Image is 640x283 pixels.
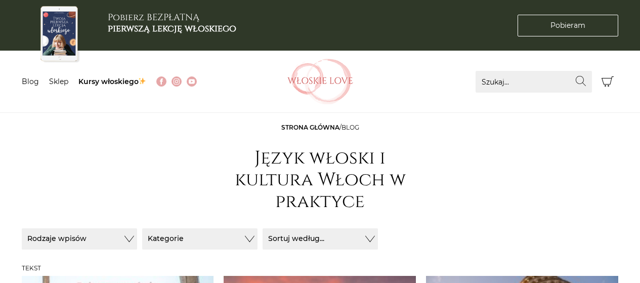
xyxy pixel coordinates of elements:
h1: Język włoski i kultura Włoch w praktyce [219,147,421,213]
button: Koszyk [597,71,619,93]
button: Sortuj według... [263,228,378,250]
h3: Tekst [22,265,619,272]
a: Pobieram [518,15,618,36]
img: ✨ [139,77,146,85]
b: pierwszą lekcję włoskiego [108,22,236,35]
a: Blog [22,77,39,86]
span: Blog [342,124,359,131]
button: Rodzaje wpisów [22,228,137,250]
a: Kursy włoskiego [78,77,147,86]
a: Sklep [49,77,68,86]
a: Strona główna [281,124,339,131]
img: Włoskielove [287,59,353,104]
button: Kategorie [142,228,258,250]
input: Szukaj... [476,71,592,93]
span: Pobieram [550,20,585,31]
span: / [281,124,359,131]
h3: Pobierz BEZPŁATNĄ [108,12,236,34]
